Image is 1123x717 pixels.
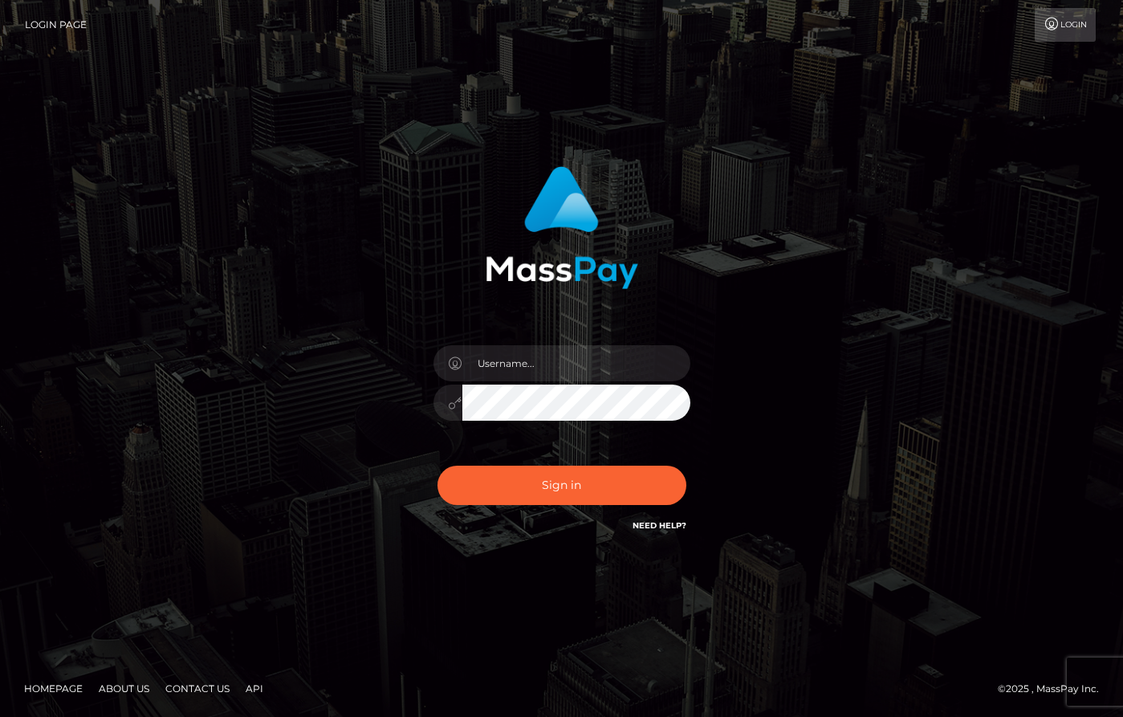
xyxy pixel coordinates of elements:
[25,8,87,42] a: Login Page
[633,520,686,531] a: Need Help?
[159,676,236,701] a: Contact Us
[486,166,638,289] img: MassPay Login
[239,676,270,701] a: API
[462,345,690,381] input: Username...
[18,676,89,701] a: Homepage
[437,466,686,505] button: Sign in
[1035,8,1096,42] a: Login
[92,676,156,701] a: About Us
[998,680,1111,698] div: © 2025 , MassPay Inc.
